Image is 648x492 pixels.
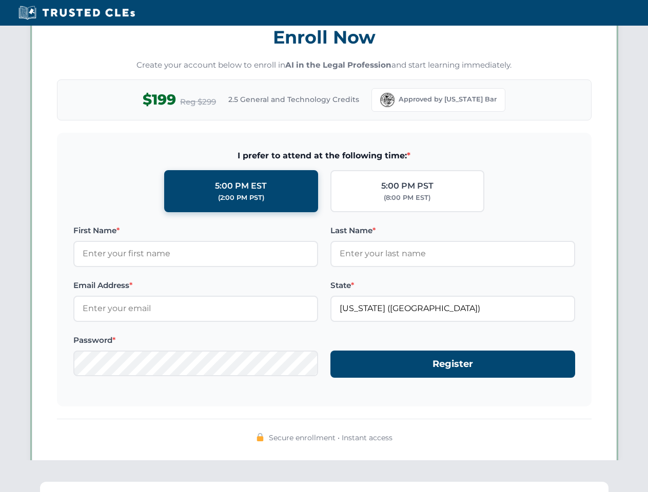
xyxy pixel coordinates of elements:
[330,241,575,266] input: Enter your last name
[215,179,267,193] div: 5:00 PM EST
[73,224,318,237] label: First Name
[330,296,575,321] input: Florida (FL)
[269,432,392,443] span: Secure enrollment • Instant access
[143,88,176,111] span: $199
[228,94,359,105] span: 2.5 General and Technology Credits
[57,59,592,71] p: Create your account below to enroll in and start learning immediately.
[399,94,497,105] span: Approved by [US_STATE] Bar
[384,193,430,203] div: (8:00 PM EST)
[57,21,592,53] h3: Enroll Now
[285,60,391,70] strong: AI in the Legal Profession
[180,96,216,108] span: Reg $299
[380,93,395,107] img: Florida Bar
[330,224,575,237] label: Last Name
[330,279,575,292] label: State
[73,279,318,292] label: Email Address
[381,179,434,193] div: 5:00 PM PST
[15,5,138,20] img: Trusted CLEs
[73,149,575,162] span: I prefer to attend at the following time:
[73,296,318,321] input: Enter your email
[256,433,264,441] img: 🔒
[73,241,318,266] input: Enter your first name
[73,334,318,346] label: Password
[330,351,575,378] button: Register
[218,193,264,203] div: (2:00 PM PST)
